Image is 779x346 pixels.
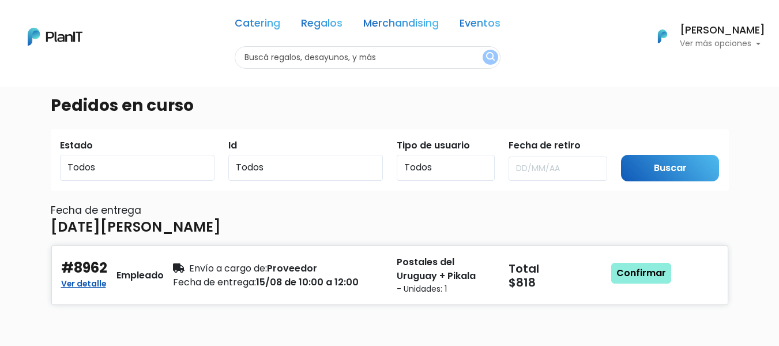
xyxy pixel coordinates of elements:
button: #8962 Ver detalle Empleado Envío a cargo de:Proveedor Fecha de entrega:15/08 de 10:00 a 12:00 Pos... [51,245,729,306]
div: Proveedor [173,262,383,276]
a: Regalos [301,18,343,32]
a: Eventos [460,18,500,32]
label: Id [228,139,237,152]
h6: Fecha de entrega [51,204,729,217]
h5: Total [509,262,604,276]
small: - Unidades: 1 [397,283,495,295]
a: Catering [235,18,280,32]
label: Fecha de retiro [509,139,581,152]
input: Buscar [621,155,720,182]
label: Estado [60,139,93,152]
a: Ver detalle [61,276,106,289]
span: Envío a cargo de: [189,262,267,275]
img: search_button-432b6d5273f82d61273b3651a40e1bd1b912527efae98b1b7a1b2c0702e16a8d.svg [486,52,495,63]
h3: Pedidos en curso [51,96,194,116]
img: PlanIt Logo [650,24,675,49]
input: Buscá regalos, desayunos, y más [235,46,500,69]
a: Confirmar [611,263,671,284]
img: PlanIt Logo [28,28,82,46]
div: 15/08 de 10:00 a 12:00 [173,276,383,289]
p: Postales del Uruguay + Pikala [397,255,495,283]
div: Empleado [116,269,164,282]
span: Fecha de entrega: [173,276,256,289]
p: Ver más opciones [680,40,765,48]
button: PlanIt Logo [PERSON_NAME] Ver más opciones [643,21,765,51]
input: DD/MM/AA [509,157,607,181]
label: Submit [621,139,654,152]
h5: $818 [509,276,607,289]
h4: #8962 [61,260,107,277]
a: Merchandising [363,18,439,32]
h6: [PERSON_NAME] [680,25,765,36]
h4: [DATE][PERSON_NAME] [51,219,221,236]
label: Tipo de usuario [397,139,470,152]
